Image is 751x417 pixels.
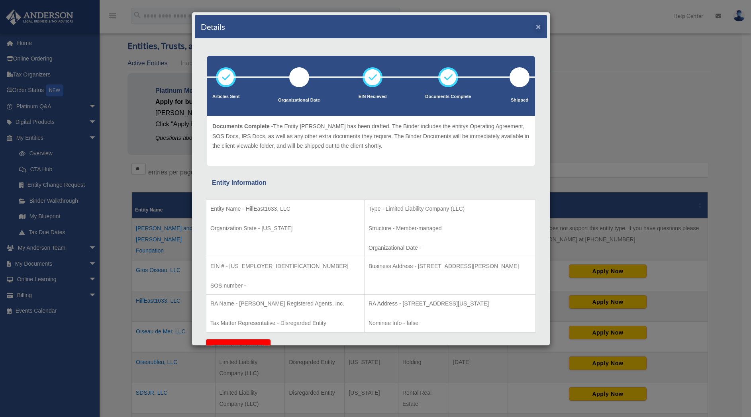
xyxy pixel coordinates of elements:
[369,223,531,233] p: Structure - Member-managed
[210,204,360,214] p: Entity Name - HillEast1633, LLC
[212,93,239,101] p: Articles Sent
[210,318,360,328] p: Tax Matter Representative - Disregarded Entity
[201,21,225,32] h4: Details
[212,177,530,188] div: Entity Information
[359,93,387,101] p: EIN Recieved
[425,93,471,101] p: Documents Complete
[369,299,531,309] p: RA Address - [STREET_ADDRESS][US_STATE]
[212,121,529,151] p: The Entity [PERSON_NAME] has been drafted. The Binder includes the entitys Operating Agreement, S...
[369,318,531,328] p: Nominee Info - false
[210,281,360,291] p: SOS number -
[510,96,529,104] p: Shipped
[369,204,531,214] p: Type - Limited Liability Company (LLC)
[210,299,360,309] p: RA Name - [PERSON_NAME] Registered Agents, Inc.
[210,261,360,271] p: EIN # - [US_EMPLOYER_IDENTIFICATION_NUMBER]
[212,123,273,129] span: Documents Complete -
[369,261,531,271] p: Business Address - [STREET_ADDRESS][PERSON_NAME]
[536,22,541,31] button: ×
[210,223,360,233] p: Organization State - [US_STATE]
[278,96,320,104] p: Organizational Date
[369,243,531,253] p: Organizational Date -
